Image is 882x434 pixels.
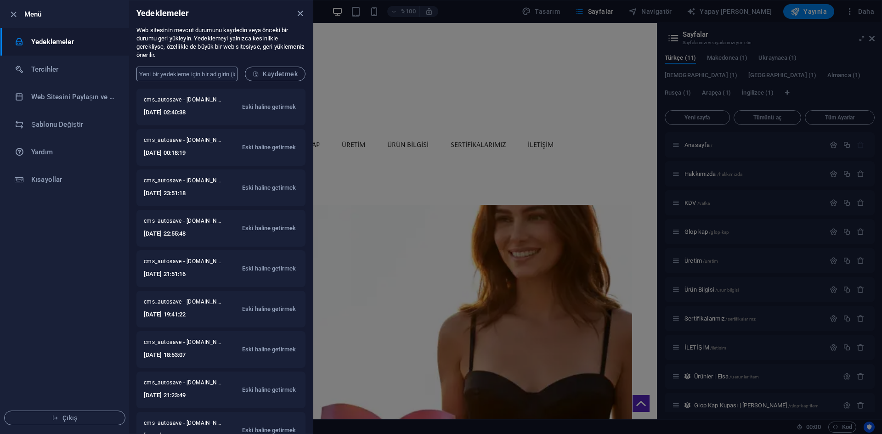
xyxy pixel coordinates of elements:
[31,65,58,73] font: Tercihler
[62,414,78,422] font: Çıkış
[144,137,231,143] font: cms_autosave - [DOMAIN_NAME]
[294,8,305,19] button: kapalı
[144,258,231,265] font: cms_autosave - [DOMAIN_NAME]
[31,148,53,156] font: Yardım
[144,351,186,358] font: [DATE] 18:53:07
[240,379,298,401] button: Eski haline getirmek
[242,305,296,312] font: Eski haline getirmek
[242,265,296,272] font: Eski haline getirmek
[240,217,298,239] button: Eski haline getirmek
[31,120,83,129] font: Şablonu Değiştir
[240,258,298,280] button: Eski haline getirmek
[245,67,305,81] button: Kaydetmek
[242,225,296,231] font: Eski haline getirmek
[144,149,186,156] font: [DATE] 00:18:19
[240,96,298,118] button: Eski haline getirmek
[242,144,296,151] font: Eski haline getirmek
[136,67,237,81] input: Yeni bir yedekleme için bir ad girin (isteğe bağlı)
[31,175,62,184] font: Kısayollar
[240,338,298,361] button: Eski haline getirmek
[242,386,296,393] font: Eski haline getirmek
[242,184,296,191] font: Eski haline getirmek
[0,138,129,166] a: Yardım
[144,177,231,184] font: cms_autosave - [DOMAIN_NAME]
[144,379,231,386] font: cms_autosave - [DOMAIN_NAME]
[144,339,231,345] font: cms_autosave - [DOMAIN_NAME]
[31,93,176,101] font: Web Sitesini Paylaşın ve [GEOGRAPHIC_DATA]
[136,8,189,18] font: Yedeklemeler
[242,346,296,353] font: Eski haline getirmek
[144,420,231,426] font: cms_autosave - [DOMAIN_NAME]
[242,103,296,110] font: Eski haline getirmek
[240,298,298,320] button: Eski haline getirmek
[263,70,298,78] font: Kaydetmek
[240,177,298,199] button: Eski haline getirmek
[144,311,186,318] font: [DATE] 19:41:22
[240,136,298,158] button: Eski haline getirmek
[144,218,231,224] font: cms_autosave - [DOMAIN_NAME]
[4,411,125,425] button: Çıkış
[144,299,231,305] font: cms_autosave - [DOMAIN_NAME]
[144,230,186,237] font: [DATE] 22:55:48
[136,27,304,58] font: Web sitesinin mevcut durumunu kaydedin veya önceki bir durumu geri yükleyin. Yedeklemeyi yalnızca...
[24,10,42,18] font: Menü
[242,427,296,434] font: Eski haline getirmek
[144,96,231,103] font: cms_autosave - [DOMAIN_NAME]
[144,392,186,399] font: [DATE] 21:23:49
[144,109,186,116] font: [DATE] 02:40:38
[144,271,186,277] font: [DATE] 21:51:16
[144,190,186,197] font: [DATE] 23:51:18
[31,38,74,46] font: Yedeklemeler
